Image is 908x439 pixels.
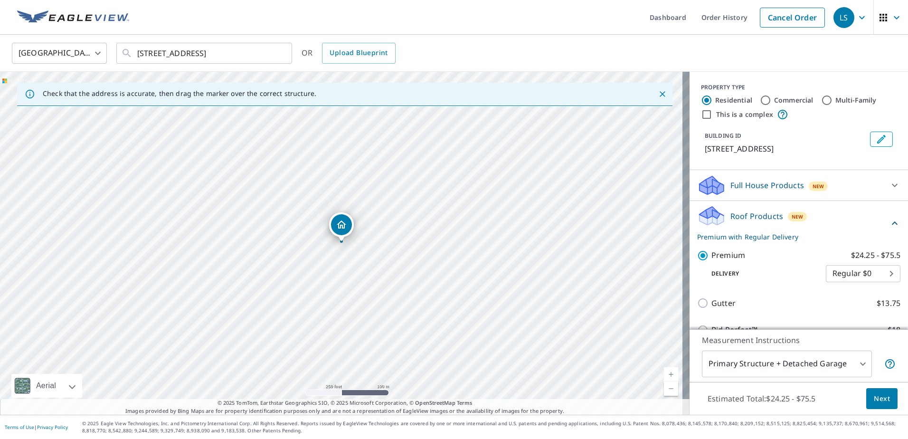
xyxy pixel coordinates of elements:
div: [GEOGRAPHIC_DATA] [12,40,107,67]
p: Premium with Regular Delivery [697,232,889,242]
span: Upload Blueprint [330,47,388,59]
p: Premium [711,249,745,261]
div: Full House ProductsNew [697,174,900,197]
label: Multi-Family [835,95,877,105]
button: Edit building 1 [870,132,893,147]
span: Next [874,393,890,405]
span: Your report will include the primary structure and a detached garage if one exists. [884,358,896,370]
label: Commercial [774,95,813,105]
input: Search by address or latitude-longitude [137,40,273,67]
a: Terms of Use [5,424,34,430]
p: Full House Products [730,180,804,191]
label: This is a complex [716,110,773,119]
label: Residential [715,95,752,105]
span: © 2025 TomTom, Earthstar Geographics SIO, © 2025 Microsoft Corporation, © [218,399,473,407]
div: Regular $0 [826,260,900,287]
div: Primary Structure + Detached Garage [702,351,872,377]
div: OR [302,43,396,64]
button: Close [656,88,669,100]
p: Measurement Instructions [702,334,896,346]
a: OpenStreetMap [415,399,455,406]
a: Privacy Policy [37,424,68,430]
div: Roof ProductsNewPremium with Regular Delivery [697,205,900,242]
p: $24.25 - $75.5 [851,249,900,261]
div: Dropped pin, building 1, Residential property, 16 Edgewood Dr Hilton Head Island, SC 29926 [329,212,354,242]
a: Cancel Order [760,8,825,28]
a: Current Level 17, Zoom Out [664,382,678,396]
p: $13.75 [877,297,900,309]
div: LS [833,7,854,28]
a: Current Level 17, Zoom In [664,367,678,382]
p: BUILDING ID [705,132,741,140]
p: Bid Perfect™ [711,324,757,336]
p: [STREET_ADDRESS] [705,143,866,154]
p: $18 [888,324,900,336]
div: Aerial [11,374,82,398]
p: Gutter [711,297,736,309]
span: New [792,213,804,220]
div: PROPERTY TYPE [701,83,897,92]
p: Roof Products [730,210,783,222]
p: Check that the address is accurate, then drag the marker over the correct structure. [43,89,316,98]
p: Estimated Total: $24.25 - $75.5 [700,388,823,409]
p: Delivery [697,269,826,278]
a: Terms [457,399,473,406]
button: Next [866,388,898,410]
img: EV Logo [17,10,129,25]
p: | [5,424,68,430]
a: Upload Blueprint [322,43,395,64]
span: New [813,182,824,190]
div: Aerial [33,374,59,398]
p: © 2025 Eagle View Technologies, Inc. and Pictometry International Corp. All Rights Reserved. Repo... [82,420,903,434]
